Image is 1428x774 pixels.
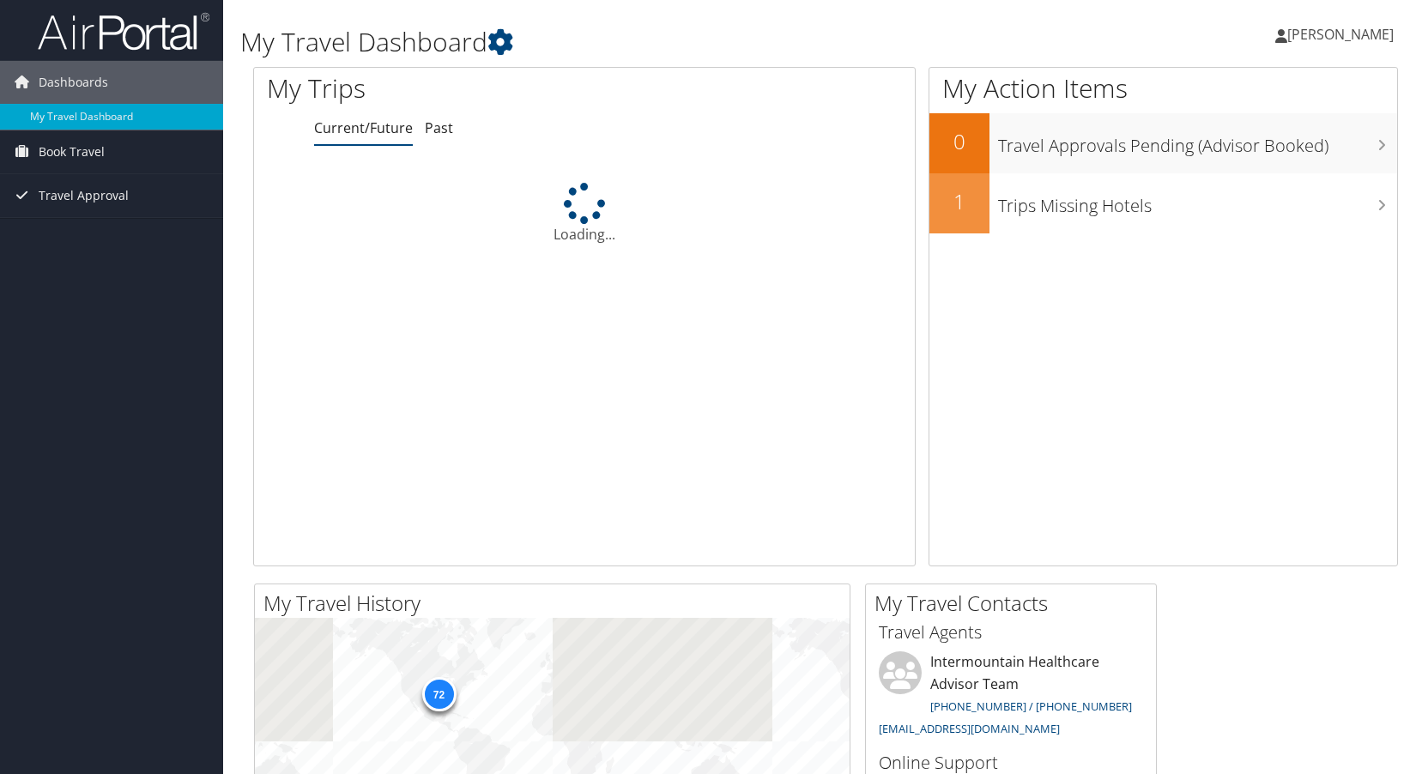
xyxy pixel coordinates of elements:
[998,185,1397,218] h3: Trips Missing Hotels
[1275,9,1411,60] a: [PERSON_NAME]
[39,130,105,173] span: Book Travel
[929,187,989,216] h2: 1
[421,676,456,711] div: 72
[267,70,626,106] h1: My Trips
[314,118,413,137] a: Current/Future
[38,11,209,51] img: airportal-logo.png
[240,24,1020,60] h1: My Travel Dashboard
[39,61,108,104] span: Dashboards
[39,174,129,217] span: Travel Approval
[870,651,1152,743] li: Intermountain Healthcare Advisor Team
[929,173,1397,233] a: 1Trips Missing Hotels
[1287,25,1394,44] span: [PERSON_NAME]
[929,127,989,156] h2: 0
[874,589,1156,618] h2: My Travel Contacts
[263,589,850,618] h2: My Travel History
[425,118,453,137] a: Past
[879,620,1143,644] h3: Travel Agents
[254,183,915,245] div: Loading...
[929,113,1397,173] a: 0Travel Approvals Pending (Advisor Booked)
[930,698,1132,714] a: [PHONE_NUMBER] / [PHONE_NUMBER]
[929,70,1397,106] h1: My Action Items
[998,125,1397,158] h3: Travel Approvals Pending (Advisor Booked)
[879,721,1060,736] a: [EMAIL_ADDRESS][DOMAIN_NAME]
